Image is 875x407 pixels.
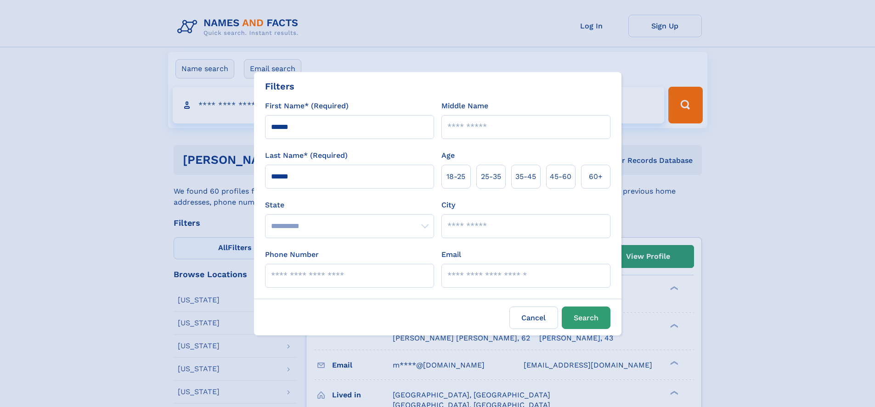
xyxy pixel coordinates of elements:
button: Search [562,307,610,329]
label: First Name* (Required) [265,100,349,112]
label: City [441,200,455,211]
span: 35‑45 [515,171,536,182]
span: 60+ [589,171,603,182]
span: 45‑60 [550,171,571,182]
span: 25‑35 [481,171,501,182]
label: State [265,200,434,211]
label: Middle Name [441,100,488,112]
label: Phone Number [265,249,319,260]
label: Email [441,249,461,260]
label: Cancel [509,307,558,329]
label: Age [441,150,455,161]
span: 18‑25 [446,171,465,182]
label: Last Name* (Required) [265,150,348,161]
div: Filters [265,79,294,93]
